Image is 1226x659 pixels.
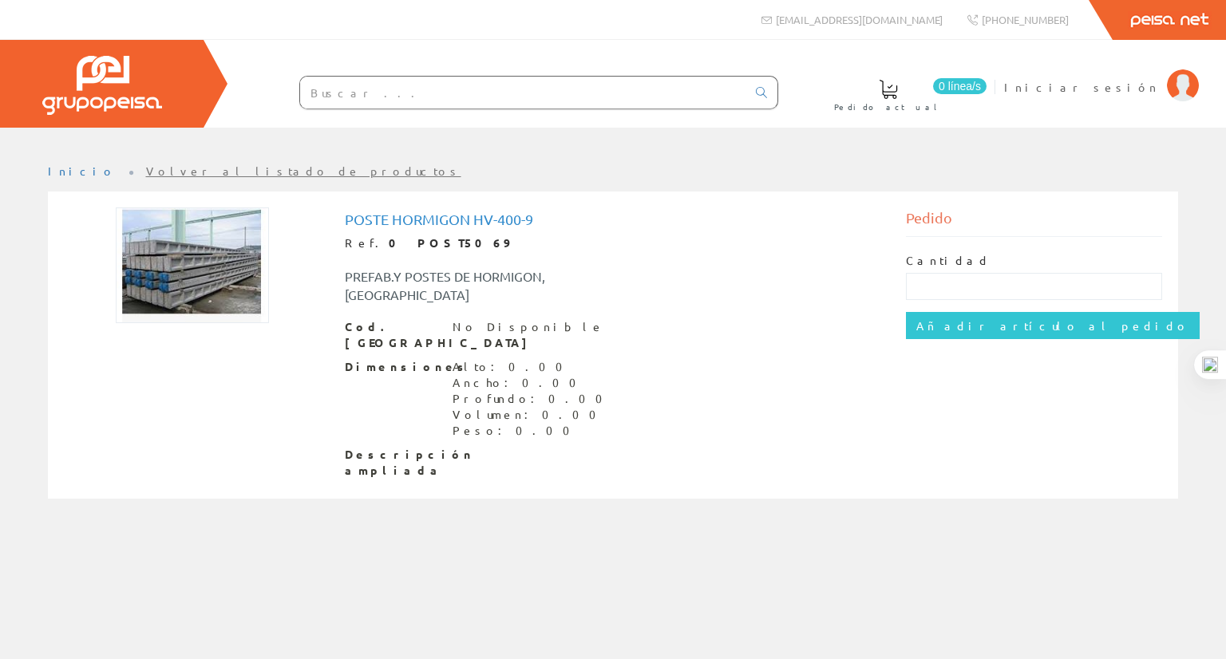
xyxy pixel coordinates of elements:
[453,375,612,391] div: Ancho: 0.00
[453,391,612,407] div: Profundo: 0.00
[345,447,441,479] span: Descripción ampliada
[345,211,882,227] h1: Poste Hormigon Hv-400-9
[906,207,1163,237] div: Pedido
[982,13,1069,26] span: [PHONE_NUMBER]
[116,207,269,323] img: Foto artículo Poste Hormigon Hv-400-9 (192x144.90566037736)
[933,78,987,94] span: 0 línea/s
[389,235,509,250] strong: 0 POST5069
[453,423,612,439] div: Peso: 0.00
[1004,66,1199,81] a: Iniciar sesión
[776,13,943,26] span: [EMAIL_ADDRESS][DOMAIN_NAME]
[453,319,604,335] div: No Disponible
[345,235,882,251] div: Ref.
[48,164,116,178] a: Inicio
[453,407,612,423] div: Volumen: 0.00
[453,359,612,375] div: Alto: 0.00
[146,164,461,178] a: Volver al listado de productos
[42,56,162,115] img: Grupo Peisa
[1004,79,1159,95] span: Iniciar sesión
[333,267,660,304] div: PREFAB.Y POSTES DE HORMIGON,[GEOGRAPHIC_DATA]
[906,312,1200,339] input: Añadir artículo al pedido
[345,319,441,351] span: Cod. [GEOGRAPHIC_DATA]
[906,253,991,269] label: Cantidad
[834,99,943,115] span: Pedido actual
[300,77,746,109] input: Buscar ...
[345,359,441,375] span: Dimensiones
